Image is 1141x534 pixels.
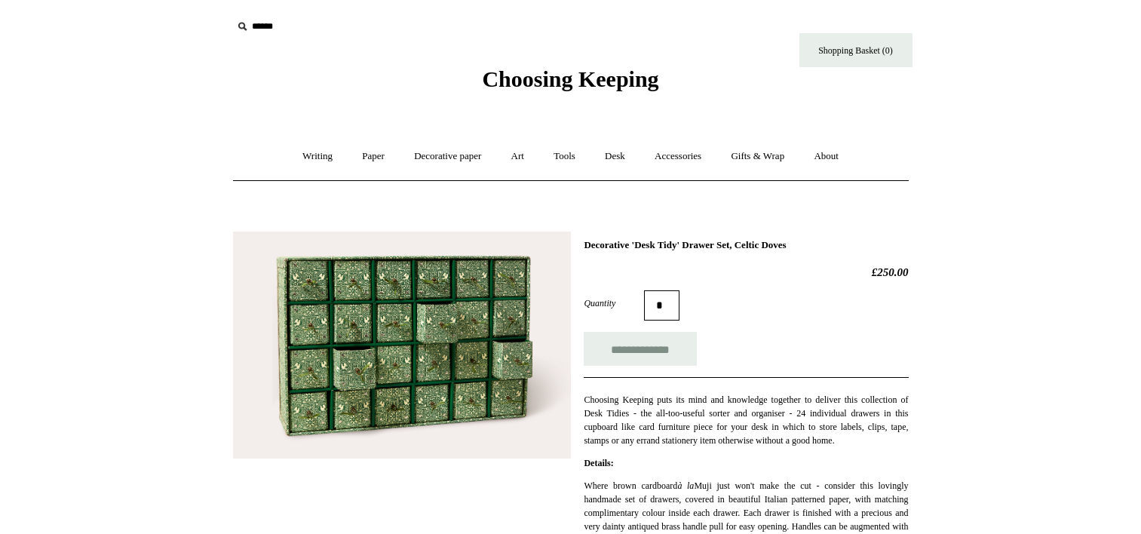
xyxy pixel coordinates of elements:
a: Desk [591,137,639,176]
em: à la [677,480,694,491]
h2: £250.00 [584,265,908,279]
strong: Details: [584,458,613,468]
a: Gifts & Wrap [717,137,798,176]
label: Quantity [584,296,644,310]
span: Choosing Keeping [482,66,658,91]
a: Tools [540,137,589,176]
p: Choosing Keeping puts its mind and knowledge together to deliver this collection of Desk Tidies -... [584,393,908,447]
a: Paper [348,137,398,176]
img: Decorative 'Desk Tidy' Drawer Set, Celtic Doves [233,232,571,459]
a: About [800,137,852,176]
a: Writing [289,137,346,176]
h1: Decorative 'Desk Tidy' Drawer Set, Celtic Doves [584,239,908,251]
a: Decorative paper [400,137,495,176]
a: Accessories [641,137,715,176]
a: Choosing Keeping [482,78,658,89]
a: Art [498,137,538,176]
a: Shopping Basket (0) [799,33,912,67]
